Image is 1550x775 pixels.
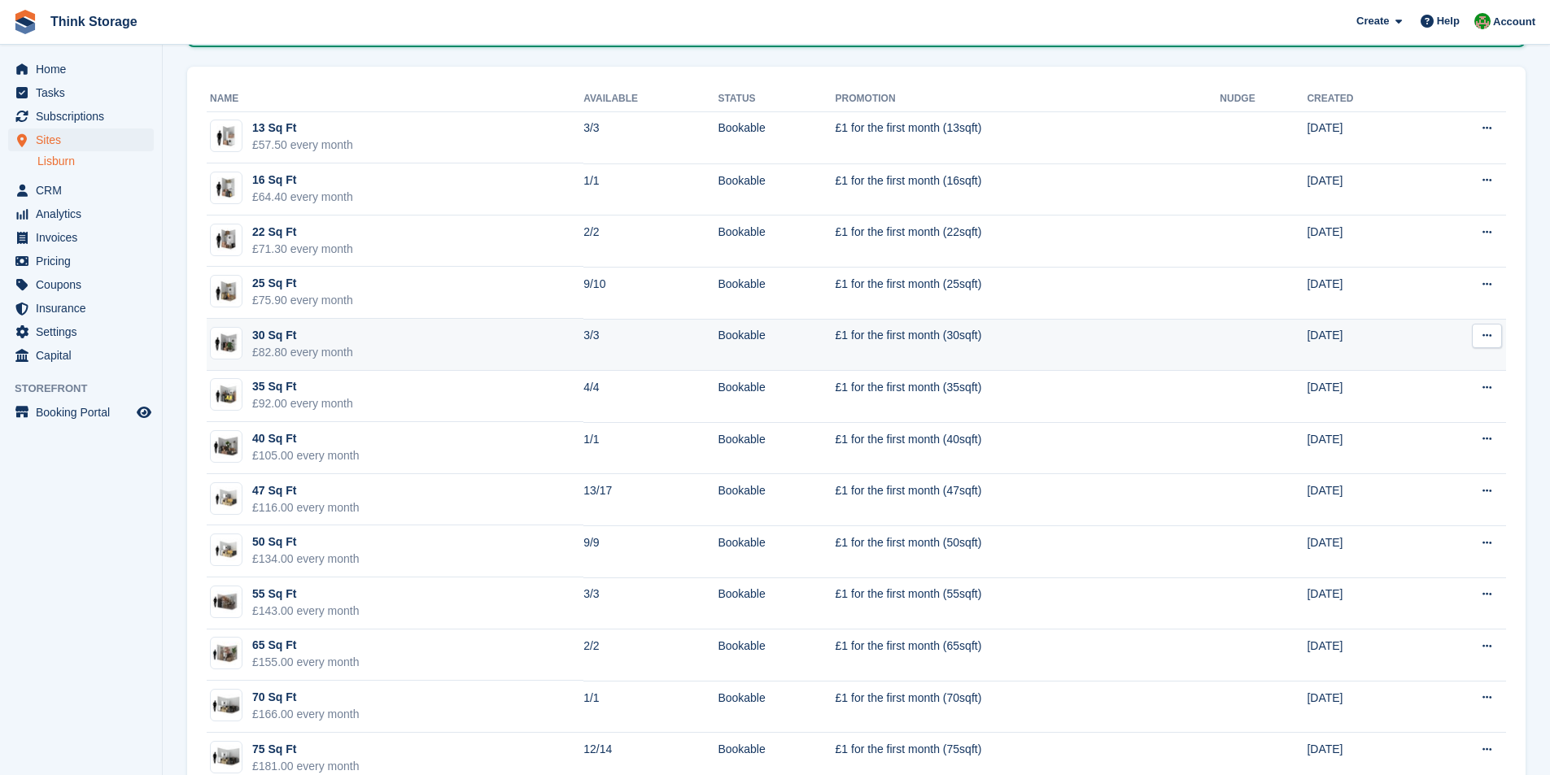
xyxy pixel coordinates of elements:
td: £1 for the first month (47sqft) [836,474,1220,526]
div: 35 Sq Ft [252,378,353,395]
th: Name [207,86,583,112]
img: 40-sqft-unit.jpg [211,435,242,459]
td: £1 for the first month (50sqft) [836,525,1220,577]
div: 16 Sq Ft [252,172,353,189]
td: [DATE] [1307,319,1421,371]
span: Create [1356,13,1389,29]
td: Bookable [718,163,835,216]
div: £64.40 every month [252,189,353,206]
td: [DATE] [1307,267,1421,319]
th: Created [1307,86,1421,112]
td: £1 for the first month (25sqft) [836,267,1220,319]
th: Available [583,86,718,112]
div: 13 Sq Ft [252,120,353,137]
div: 47 Sq Ft [252,482,360,499]
a: Preview store [134,403,154,422]
div: £166.00 every month [252,706,360,723]
td: Bookable [718,216,835,268]
img: 50-sqft-unit.jpg [211,486,242,510]
div: 65 Sq Ft [252,637,360,654]
td: 1/1 [583,681,718,733]
a: menu [8,179,154,202]
td: [DATE] [1307,371,1421,423]
a: menu [8,401,154,424]
span: Home [36,58,133,81]
td: [DATE] [1307,629,1421,681]
td: 13/17 [583,474,718,526]
img: 75-sqft-unit.jpg [211,745,242,768]
span: Pricing [36,250,133,272]
img: 60-sqft-unit.jpg [211,590,242,614]
span: Help [1437,13,1460,29]
div: 40 Sq Ft [252,430,360,447]
span: Account [1493,14,1535,30]
th: Status [718,86,835,112]
span: Tasks [36,81,133,104]
a: menu [8,105,154,128]
div: £116.00 every month [252,499,360,516]
td: 1/1 [583,422,718,474]
a: menu [8,81,154,104]
a: menu [8,250,154,272]
div: £92.00 every month [252,395,353,412]
td: [DATE] [1307,577,1421,629]
td: [DATE] [1307,216,1421,268]
span: Invoices [36,226,133,249]
div: 25 Sq Ft [252,275,353,292]
td: 4/4 [583,371,718,423]
div: 70 Sq Ft [252,689,360,706]
a: menu [8,128,154,151]
td: Bookable [718,422,835,474]
td: [DATE] [1307,163,1421,216]
td: Bookable [718,267,835,319]
span: Storefront [15,381,162,397]
td: £1 for the first month (30sqft) [836,319,1220,371]
td: [DATE] [1307,474,1421,526]
span: Insurance [36,297,133,320]
a: menu [8,344,154,367]
div: £134.00 every month [252,551,360,568]
span: Subscriptions [36,105,133,128]
td: Bookable [718,474,835,526]
img: Sarah Mackie [1474,13,1491,29]
div: £181.00 every month [252,758,360,775]
td: Bookable [718,111,835,163]
td: 1/1 [583,163,718,216]
th: Nudge [1220,86,1307,112]
td: Bookable [718,319,835,371]
img: stora-icon-8386f47178a22dfd0bd8f6a31ec36ba5ce8667c1dd55bd0f319d3a0aa187defe.svg [13,10,37,34]
td: [DATE] [1307,422,1421,474]
div: £57.50 every month [252,137,353,154]
span: Capital [36,344,133,367]
img: 50-sqft-unit.jpg [211,538,242,562]
img: 12-sqft-unit.jpg [211,124,242,148]
a: menu [8,320,154,343]
td: £1 for the first month (22sqft) [836,216,1220,268]
div: £71.30 every month [252,241,353,258]
a: menu [8,297,154,320]
img: 25-sqft-unit.jpg [211,280,242,303]
td: [DATE] [1307,525,1421,577]
div: £105.00 every month [252,447,360,464]
a: menu [8,226,154,249]
span: Booking Portal [36,401,133,424]
div: 22 Sq Ft [252,224,353,241]
div: 55 Sq Ft [252,586,360,603]
div: 50 Sq Ft [252,533,360,551]
div: £75.90 every month [252,292,353,309]
span: Sites [36,128,133,151]
div: £143.00 every month [252,603,360,620]
td: 3/3 [583,577,718,629]
th: Promotion [836,86,1220,112]
td: £1 for the first month (16sqft) [836,163,1220,216]
td: £1 for the first month (35sqft) [836,371,1220,423]
td: Bookable [718,371,835,423]
img: 75-sqft-unit.jpg [211,694,242,717]
td: £1 for the first month (70sqft) [836,681,1220,733]
div: £155.00 every month [252,654,360,671]
div: £82.80 every month [252,344,353,361]
td: Bookable [718,577,835,629]
img: 64-sqft-unit.jpg [211,642,242,665]
td: 3/3 [583,319,718,371]
span: Coupons [36,273,133,296]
